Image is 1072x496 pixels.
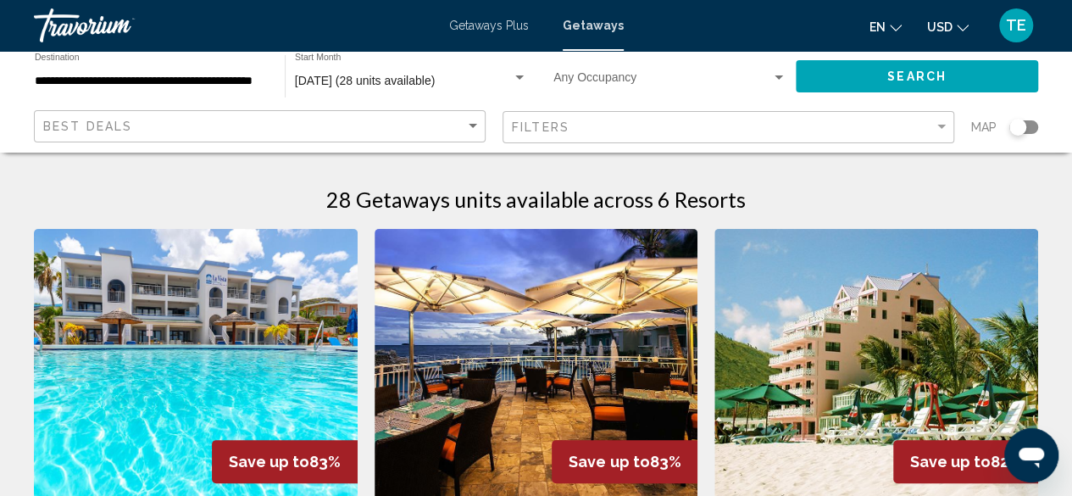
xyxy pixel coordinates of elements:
[512,120,569,134] span: Filters
[927,20,953,34] span: USD
[887,70,947,84] span: Search
[971,115,997,139] span: Map
[927,14,969,39] button: Change currency
[552,440,697,483] div: 83%
[563,19,624,32] a: Getaways
[994,8,1038,43] button: User Menu
[34,8,432,42] a: Travorium
[212,440,358,483] div: 83%
[295,74,435,87] span: [DATE] (28 units available)
[869,14,902,39] button: Change language
[229,453,309,471] span: Save up to
[1006,17,1026,34] span: TE
[326,187,746,212] h1: 28 Getaways units available across 6 Resorts
[569,453,649,471] span: Save up to
[43,120,132,133] span: Best Deals
[43,120,480,134] mat-select: Sort by
[910,453,991,471] span: Save up to
[893,440,1038,483] div: 82%
[449,19,529,32] a: Getaways Plus
[796,60,1038,92] button: Search
[503,110,954,145] button: Filter
[869,20,886,34] span: en
[1004,428,1058,482] iframe: Button to launch messaging window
